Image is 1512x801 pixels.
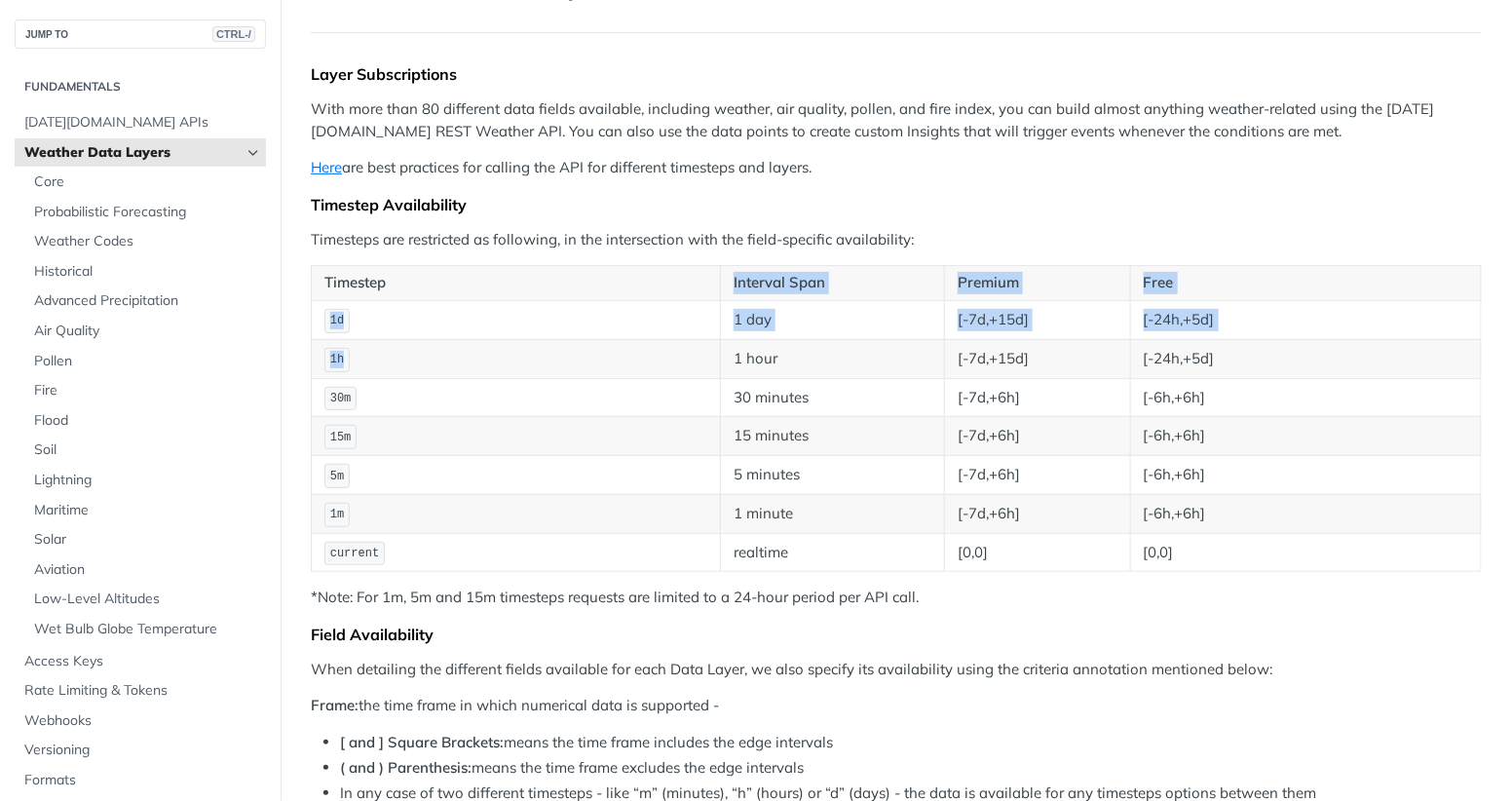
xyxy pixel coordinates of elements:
[330,392,352,405] span: 30m
[24,113,261,133] span: [DATE][DOMAIN_NAME] APIs
[34,172,261,192] span: Core
[311,625,1482,644] div: Field Availability
[721,378,945,417] td: 30 minutes
[24,376,266,405] a: Fire
[24,711,261,731] span: Webhooks
[24,286,266,316] a: Advanced Precipitation
[24,771,261,790] span: Formats
[945,378,1130,417] td: [-7d,+6h]
[721,339,945,378] td: 1 hour
[945,417,1130,456] td: [-7d,+6h]
[311,195,1482,214] div: Timestep Availability
[945,339,1130,378] td: [-7d,+15d]
[24,436,266,465] a: Soil
[15,647,266,676] a: Access Keys
[721,266,945,301] th: Interval Span
[34,501,261,520] span: Maritime
[24,496,266,525] a: Maritime
[24,198,266,227] a: Probabilistic Forecasting
[24,741,261,760] span: Versioning
[721,533,945,572] td: realtime
[330,353,344,366] span: 1h
[34,291,261,311] span: Advanced Precipitation
[330,314,344,327] span: 1d
[1130,378,1481,417] td: [-6h,+6h]
[24,466,266,495] a: Lightning
[1130,533,1481,572] td: [0,0]
[721,417,945,456] td: 15 minutes
[34,590,261,609] span: Low-Level Altitudes
[24,406,266,436] a: Flood
[945,300,1130,339] td: [-7d,+15d]
[311,157,1482,179] p: are best practices for calling the API for different timesteps and layers.
[15,706,266,736] a: Webhooks
[945,456,1130,495] td: [-7d,+6h]
[721,494,945,533] td: 1 minute
[15,766,266,795] a: Formats
[330,470,344,483] span: 5m
[24,347,266,376] a: Pollen
[330,508,344,521] span: 1m
[312,266,721,301] th: Timestep
[1130,266,1481,301] th: Free
[34,381,261,400] span: Fire
[246,145,261,161] button: Hide subpages for Weather Data Layers
[1130,300,1481,339] td: [-24h,+5d]
[34,471,261,490] span: Lightning
[15,78,266,95] h2: Fundamentals
[311,98,1482,142] p: With more than 80 different data fields available, including weather, air quality, pollen, and fi...
[1130,456,1481,495] td: [-6h,+6h]
[330,547,379,560] span: current
[34,232,261,251] span: Weather Codes
[34,620,261,639] span: Wet Bulb Globe Temperature
[311,696,359,714] strong: Frame:
[212,26,255,42] span: CTRL-/
[945,494,1130,533] td: [-7d,+6h]
[1130,339,1481,378] td: [-24h,+5d]
[340,733,504,751] strong: [ and ] Square Brackets:
[945,533,1130,572] td: [0,0]
[24,585,266,614] a: Low-Level Altitudes
[34,262,261,282] span: Historical
[24,652,261,671] span: Access Keys
[34,203,261,222] span: Probabilistic Forecasting
[945,266,1130,301] th: Premium
[311,64,1482,84] div: Layer Subscriptions
[330,431,352,444] span: 15m
[24,317,266,346] a: Air Quality
[24,681,261,701] span: Rate Limiting & Tokens
[15,19,266,49] button: JUMP TOCTRL-/
[24,615,266,644] a: Wet Bulb Globe Temperature
[34,530,261,550] span: Solar
[311,587,1482,609] p: *Note: For 1m, 5m and 15m timesteps requests are limited to a 24-hour period per API call.
[34,411,261,431] span: Flood
[34,560,261,580] span: Aviation
[721,300,945,339] td: 1 day
[311,695,1482,717] p: the time frame in which numerical data is supported -
[24,143,241,163] span: Weather Data Layers
[24,227,266,256] a: Weather Codes
[15,676,266,706] a: Rate Limiting & Tokens
[1130,494,1481,533] td: [-6h,+6h]
[340,758,472,777] strong: ( and ) Parenthesis:
[15,138,266,168] a: Weather Data LayersHide subpages for Weather Data Layers
[24,555,266,585] a: Aviation
[311,659,1482,681] p: When detailing the different fields available for each Data Layer, we also specify its availabili...
[15,736,266,765] a: Versioning
[34,352,261,371] span: Pollen
[340,757,1482,780] li: means the time frame excludes the edge intervals
[340,732,1482,754] li: means the time frame includes the edge intervals
[34,440,261,460] span: Soil
[15,108,266,137] a: [DATE][DOMAIN_NAME] APIs
[24,168,266,197] a: Core
[721,456,945,495] td: 5 minutes
[1130,417,1481,456] td: [-6h,+6h]
[24,525,266,554] a: Solar
[311,229,1482,251] p: Timesteps are restricted as following, in the intersection with the field-specific availability:
[311,158,342,176] a: Here
[34,322,261,341] span: Air Quality
[24,257,266,286] a: Historical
